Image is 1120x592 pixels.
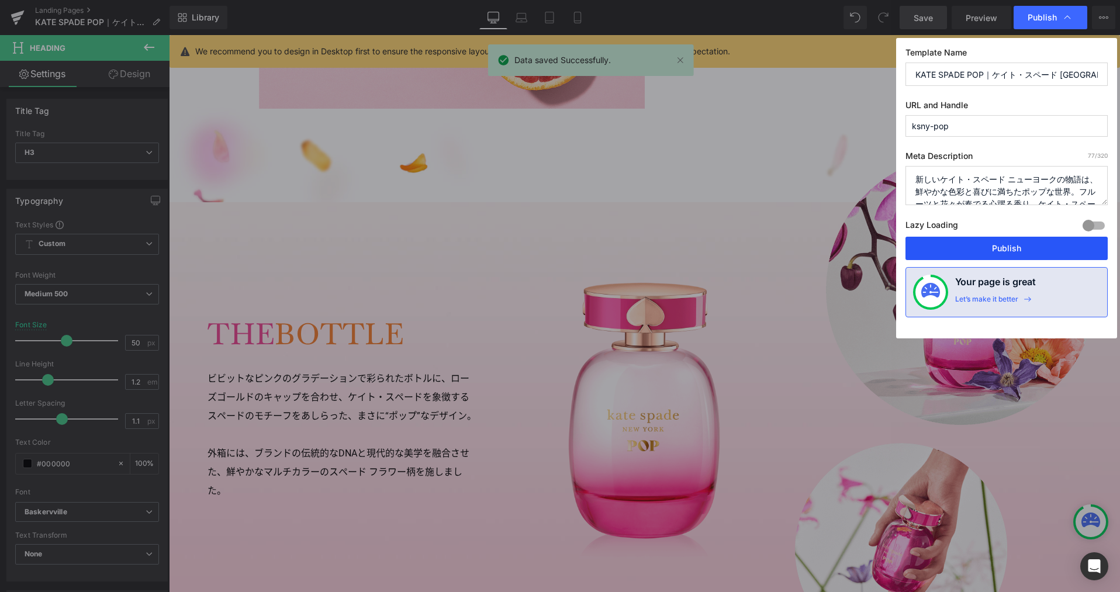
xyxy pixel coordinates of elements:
[106,280,236,318] span: BOTTLE
[905,100,1108,115] label: URL and Handle
[39,334,310,390] p: ビビットなピンクのグラデーションで彩られたボトルに、ローズゴールドのキャップを合わせ、ケイト・スペードを象徴するスペードのモチーフをあしらった、まさに“ポップ”なデザイン。
[39,409,310,465] p: 外箱には、ブランドの伝統的なDNAと現代的な美学を融合させた、鮮やかなマルチカラーのスペード フラワー柄を施しました。
[905,217,958,237] label: Lazy Loading
[921,283,940,302] img: onboarding-status.svg
[955,275,1036,295] h4: Your page is great
[395,244,556,533] img: ケイト・スペード ポップ オードパルファム
[39,280,105,318] span: THE
[905,151,1108,166] label: Meta Description
[905,237,1108,260] button: Publish
[1088,152,1095,159] span: 77
[1088,152,1108,159] span: /320
[905,47,1108,63] label: Template Name
[1028,12,1057,23] span: Publish
[905,166,1108,205] textarea: 新しいケイト・スペード ニューヨークの物語は、鮮やかな色彩と喜びに満ちたポップな世界。フルーツと花々が奏でる心躍る香り、ケイト・スペード ポップが新登場。
[955,295,1018,310] div: Let’s make it better
[1080,552,1108,580] div: Open Intercom Messenger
